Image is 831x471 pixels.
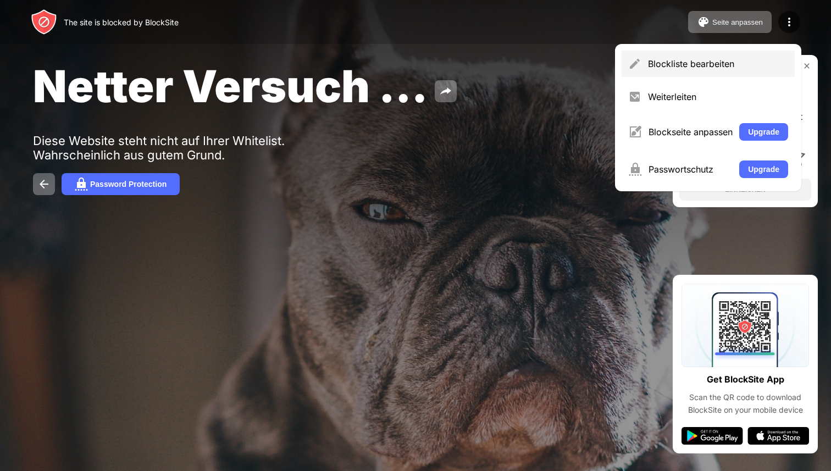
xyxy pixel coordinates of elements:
div: The site is blocked by BlockSite [64,18,179,27]
img: google-play.svg [682,427,743,445]
img: header-logo.svg [31,9,57,35]
button: Upgrade [739,160,788,178]
div: Password Protection [90,180,167,189]
img: pallet.svg [697,15,710,29]
div: Scan the QR code to download BlockSite on your mobile device [682,391,809,416]
div: Passwortschutz [649,164,733,175]
img: rate-us-close.svg [802,62,811,70]
img: share.svg [439,85,452,98]
div: Get BlockSite App [707,372,784,387]
button: Seite anpassen [688,11,772,33]
button: Password Protection [62,173,180,195]
img: back.svg [37,178,51,191]
button: Upgrade [739,123,788,141]
img: app-store.svg [747,427,809,445]
div: Diese Website steht nicht auf Ihrer Whitelist. Wahrscheinlich aus gutem Grund. [33,134,373,162]
img: qrcode.svg [682,284,809,367]
img: menu-redirect.svg [628,90,641,103]
img: menu-customize.svg [628,125,642,138]
div: Weiterleiten [648,91,788,102]
span: Netter Versuch … [33,59,428,113]
img: menu-password.svg [628,163,642,176]
div: Blockseite anpassen [649,126,733,137]
img: menu-pencil.svg [628,57,641,70]
div: Blockliste bearbeiten [648,58,788,69]
img: menu-icon.svg [783,15,796,29]
img: password.svg [75,178,88,191]
div: Seite anpassen [712,18,763,26]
